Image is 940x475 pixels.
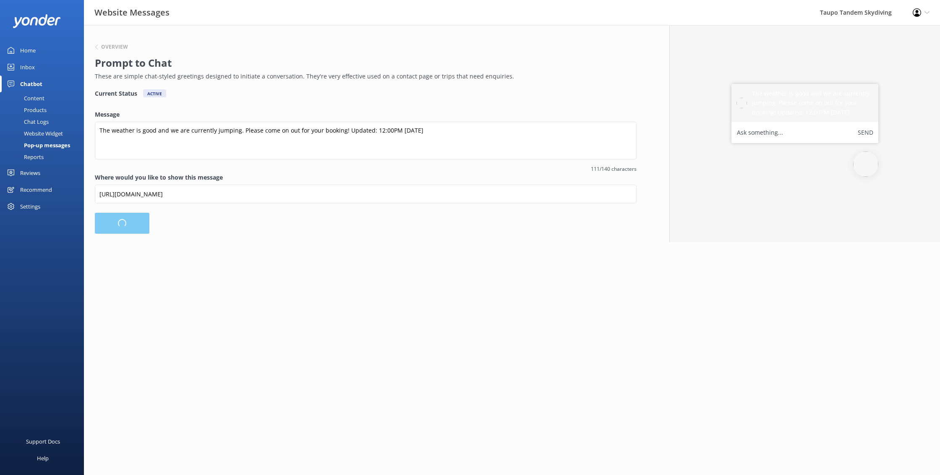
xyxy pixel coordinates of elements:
[20,181,52,198] div: Recommend
[20,76,42,92] div: Chatbot
[20,59,35,76] div: Inbox
[95,165,637,173] span: 111/140 characters
[143,89,166,97] div: Active
[5,139,70,151] div: Pop-up messages
[5,92,84,104] a: Content
[20,164,40,181] div: Reviews
[95,122,637,159] textarea: The weather is good and we are currently jumping. Please come on out for your booking! Updated: 1...
[858,127,873,138] button: Send
[95,55,632,71] h2: Prompt to Chat
[5,151,44,163] div: Reports
[737,127,783,138] label: Ask something...
[5,104,84,116] a: Products
[37,450,49,467] div: Help
[5,116,84,128] a: Chat Logs
[20,42,36,59] div: Home
[101,44,128,50] h6: Overview
[5,116,49,128] div: Chat Logs
[13,14,61,28] img: yonder-white-logo.png
[26,433,60,450] div: Support Docs
[752,89,873,117] h5: The weather is good and we are currently jumping. Please come on out for your booking! Updated: 1...
[5,92,44,104] div: Content
[95,72,632,81] p: These are simple chat-styled greetings designed to initiate a conversation. They're very effectiv...
[95,173,637,182] label: Where would you like to show this message
[95,44,128,50] button: Overview
[5,128,63,139] div: Website Widget
[20,198,40,215] div: Settings
[95,185,637,204] input: https://www.example.com/page
[95,110,637,119] label: Message
[94,6,170,19] h3: Website Messages
[5,151,84,163] a: Reports
[5,128,84,139] a: Website Widget
[95,89,137,97] h4: Current Status
[5,139,84,151] a: Pop-up messages
[5,104,47,116] div: Products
